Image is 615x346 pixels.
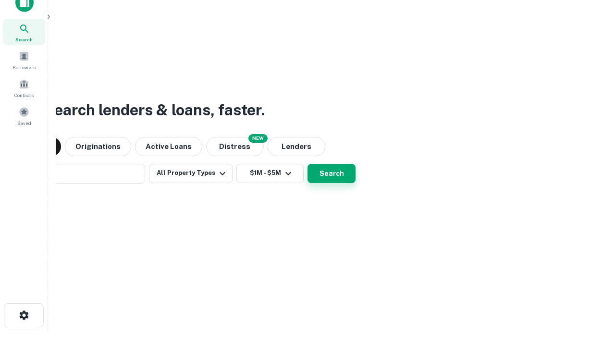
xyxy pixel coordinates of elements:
[3,75,45,101] a: Contacts
[3,47,45,73] a: Borrowers
[248,134,268,143] div: NEW
[44,99,265,122] h3: Search lenders & loans, faster.
[268,137,325,156] button: Lenders
[65,137,131,156] button: Originations
[206,137,264,156] button: Search distressed loans with lien and other non-mortgage details.
[12,63,36,71] span: Borrowers
[3,19,45,45] a: Search
[307,164,356,183] button: Search
[567,269,615,315] iframe: Chat Widget
[15,36,33,43] span: Search
[149,164,233,183] button: All Property Types
[14,91,34,99] span: Contacts
[17,119,31,127] span: Saved
[3,103,45,129] a: Saved
[236,164,304,183] button: $1M - $5M
[135,137,202,156] button: Active Loans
